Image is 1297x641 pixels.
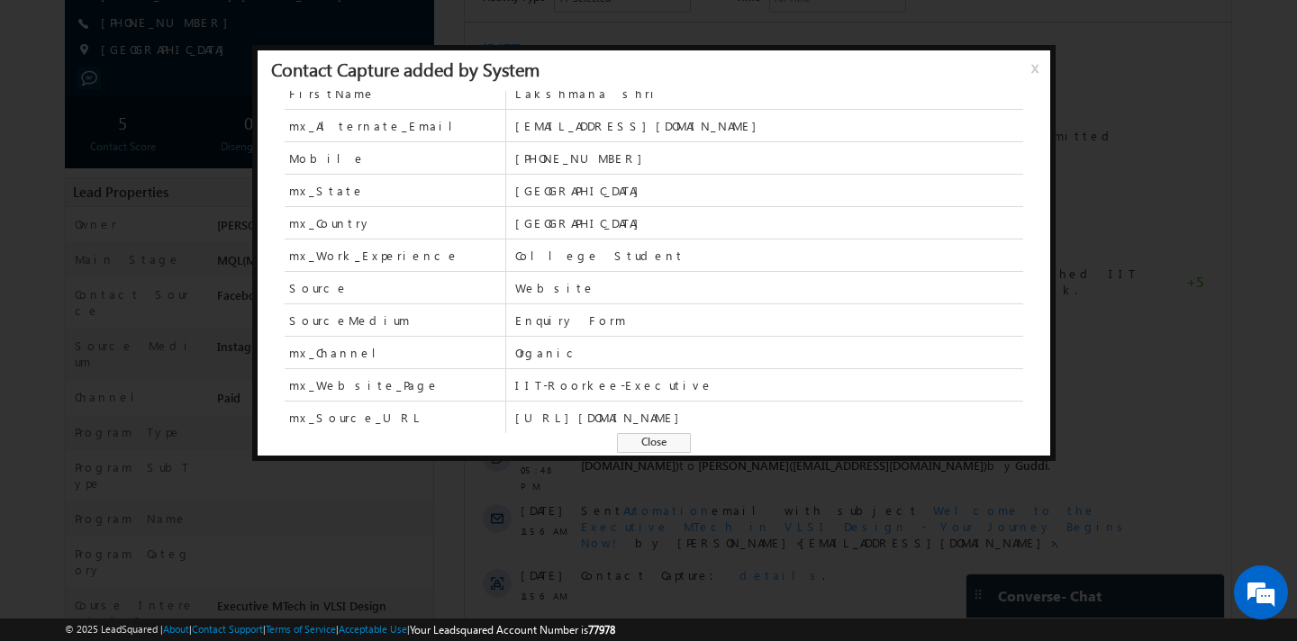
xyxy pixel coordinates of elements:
[289,86,376,102] span: FirstName
[116,532,665,580] span: Welcome to the Executive MTech in VLSI Design - Your Journey Begins Now!
[23,167,329,487] textarea: Type your message and hit 'Enter'
[285,142,505,174] span: Mobile
[153,248,231,261] span: [DATE] 11:57 AM
[65,621,615,638] span: © 2025 LeadSquared | | | | |
[233,487,522,502] span: [PERSON_NAME]([EMAIL_ADDRESS][DOMAIN_NAME])
[310,20,346,36] div: All Time
[95,20,146,36] div: 77 Selected
[116,363,677,379] span: Merged with 1 Contact by .
[249,247,397,263] span: Completed on:
[515,312,1023,329] span: Enquiry Form
[56,618,110,634] span: 11:56 AM
[245,502,327,527] em: Start Chat
[56,532,96,548] span: [DATE]
[192,623,263,635] a: Contact Support
[116,417,677,433] div: .
[56,104,96,120] span: [DATE]
[515,118,1023,134] span: [EMAIL_ADDRESS][DOMAIN_NAME]
[116,104,454,135] span: In Conversation
[162,331,244,345] span: [PERSON_NAME]
[31,95,76,118] img: d_60004797649_company_0_60004797649
[116,158,677,190] span: Dynamic Form Submission: was submitted by [PERSON_NAME]
[285,304,505,336] span: SourceMedium
[285,272,505,303] span: Source
[285,175,505,206] span: mx_State
[398,363,438,378] span: System
[56,597,96,613] span: [DATE]
[515,215,1023,231] span: [GEOGRAPHIC_DATA]
[56,124,110,140] span: 10:49 AM
[56,492,110,524] span: 05:48 PM
[116,295,672,327] span: Final year CX, pitched IIT program, will check details and reply back.
[56,417,96,433] span: [DATE]
[116,330,677,347] span: Added by on
[449,248,531,261] span: [PERSON_NAME]
[285,77,505,109] span: FirstName
[289,410,423,426] span: mx_Source_URL
[440,363,516,378] a: Details
[163,623,189,635] a: About
[90,14,225,41] div: Sales Activity,Program,Email Bounced,Email Link Clicked,Email Marked Spam & 72 more..
[515,183,1023,199] span: [GEOGRAPHIC_DATA]
[18,14,80,41] span: Activity Type
[275,597,358,612] span: details
[1031,59,1046,91] span: x
[216,120,256,135] span: System
[116,295,378,311] span: Had a Phone Conversation
[515,150,1023,167] span: [PHONE_NUMBER]
[295,9,339,52] div: Minimize live chat window
[257,331,335,345] span: [DATE] 10:49 AM
[721,303,739,325] span: +5
[289,377,440,393] span: mx_Website_Page
[400,104,424,119] span: New
[289,150,366,167] span: Mobile
[116,597,260,612] span: Contact Capture:
[289,248,459,264] span: mx_Work_Experience
[588,623,615,636] span: 77978
[285,110,505,141] span: mx_Alternate_Email
[116,471,585,502] span: Contact Owner changed from to by .
[515,248,1023,264] span: College Student
[185,264,267,277] span: [PERSON_NAME]
[550,487,583,502] span: Guddi
[285,402,505,433] span: mx_Source_URL
[410,623,615,636] span: Your Leadsquared Account Number is
[116,471,522,502] span: Guddi([EMAIL_ADDRESS][DOMAIN_NAME])
[266,623,336,635] a: Terms of Service
[159,532,247,547] span: Automation
[289,183,365,199] span: mx_State
[285,239,505,271] span: mx_Work_Experience
[56,316,110,332] span: 10:49 AM
[56,295,96,311] span: [DATE]
[285,337,505,368] span: mx_Channel
[116,228,677,244] span: Lead Follow Up: Lakshmana shri D
[515,86,1023,102] span: Lakshmana shri
[617,433,691,453] span: Close
[383,158,507,173] span: Dynamic Form
[116,532,454,547] span: Sent email with subject
[285,369,505,401] span: mx_Website_Page
[94,95,303,118] div: Chat with us now
[271,14,295,41] span: Time
[515,345,1023,361] span: Organic
[415,247,531,263] span: Owner:
[116,247,231,263] span: Due on:
[116,212,677,228] span: Lead Follow Up: Lakshmana shri D
[56,384,110,400] span: 10:40 AM
[317,120,405,135] span: Automation
[339,623,407,635] a: Acceptable Use
[319,248,397,261] span: [DATE] 10:49 AM
[289,215,372,231] span: mx_Country
[285,207,505,239] span: mx_Country
[116,104,454,135] span: Contact Stage changed from to by through
[56,363,96,379] span: [DATE]
[289,312,410,329] span: SourceMedium
[56,471,96,487] span: [DATE]
[271,60,540,77] div: Contact Capture added by System
[56,212,96,228] span: [DATE]
[116,597,677,613] div: .
[116,532,677,581] div: by [PERSON_NAME]<[EMAIL_ADDRESS][DOMAIN_NAME]>.
[56,158,96,174] span: [DATE]
[56,178,110,194] span: 10:49 AM
[18,70,77,86] div: [DATE]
